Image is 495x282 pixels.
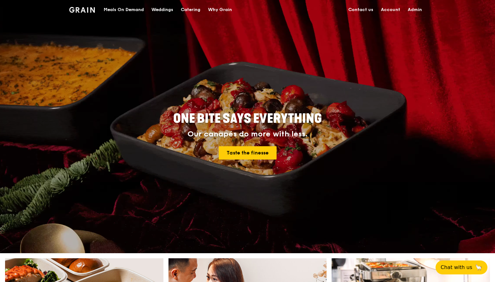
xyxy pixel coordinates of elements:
div: Meals On Demand [104,0,144,19]
a: Account [377,0,404,19]
a: Catering [177,0,204,19]
div: Why Grain [208,0,232,19]
a: Admin [404,0,426,19]
a: Weddings [148,0,177,19]
img: Grain [69,7,95,13]
div: Weddings [151,0,173,19]
a: Contact us [345,0,377,19]
a: Why Grain [204,0,236,19]
div: Our canapés do more with less. [134,130,361,139]
span: ONE BITE SAYS EVERYTHING [173,111,322,126]
button: Chat with us🦙 [436,260,487,274]
span: 🦙 [475,264,482,271]
span: Chat with us [441,264,472,271]
div: Catering [181,0,200,19]
a: Taste the finesse [219,146,277,160]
